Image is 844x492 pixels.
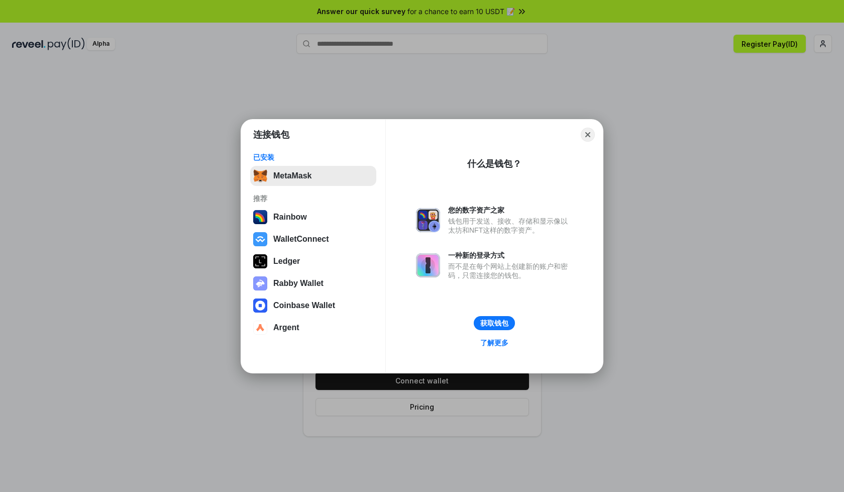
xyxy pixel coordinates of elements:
[480,319,508,328] div: 获取钱包
[581,128,595,142] button: Close
[250,273,376,293] button: Rabby Wallet
[480,338,508,347] div: 了解更多
[448,206,573,215] div: 您的数字资产之家
[448,217,573,235] div: 钱包用于发送、接收、存储和显示像以太坊和NFT这样的数字资产。
[253,169,267,183] img: svg+xml,%3Csvg%20fill%3D%22none%22%20height%3D%2233%22%20viewBox%3D%220%200%2035%2033%22%20width%...
[273,257,300,266] div: Ledger
[253,210,267,224] img: svg+xml,%3Csvg%20width%3D%22120%22%20height%3D%22120%22%20viewBox%3D%220%200%20120%20120%22%20fil...
[250,318,376,338] button: Argent
[250,166,376,186] button: MetaMask
[250,296,376,316] button: Coinbase Wallet
[250,251,376,271] button: Ledger
[250,207,376,227] button: Rainbow
[253,194,373,203] div: 推荐
[273,279,324,288] div: Rabby Wallet
[448,262,573,280] div: 而不是在每个网站上创建新的账户和密码，只需连接您的钱包。
[474,336,514,349] a: 了解更多
[253,299,267,313] img: svg+xml,%3Csvg%20width%3D%2228%22%20height%3D%2228%22%20viewBox%3D%220%200%2028%2028%22%20fill%3D...
[253,232,267,246] img: svg+xml,%3Csvg%20width%3D%2228%22%20height%3D%2228%22%20viewBox%3D%220%200%2028%2028%22%20fill%3D...
[416,253,440,277] img: svg+xml,%3Csvg%20xmlns%3D%22http%3A%2F%2Fwww.w3.org%2F2000%2Fsvg%22%20fill%3D%22none%22%20viewBox...
[416,208,440,232] img: svg+xml,%3Csvg%20xmlns%3D%22http%3A%2F%2Fwww.w3.org%2F2000%2Fsvg%22%20fill%3D%22none%22%20viewBox...
[253,321,267,335] img: svg+xml,%3Csvg%20width%3D%2228%22%20height%3D%2228%22%20viewBox%3D%220%200%2028%2028%22%20fill%3D...
[474,316,515,330] button: 获取钱包
[253,129,289,141] h1: 连接钱包
[253,153,373,162] div: 已安装
[448,251,573,260] div: 一种新的登录方式
[273,323,299,332] div: Argent
[250,229,376,249] button: WalletConnect
[273,301,335,310] div: Coinbase Wallet
[253,254,267,268] img: svg+xml,%3Csvg%20xmlns%3D%22http%3A%2F%2Fwww.w3.org%2F2000%2Fsvg%22%20width%3D%2228%22%20height%3...
[273,235,329,244] div: WalletConnect
[273,171,311,180] div: MetaMask
[273,213,307,222] div: Rainbow
[467,158,521,170] div: 什么是钱包？
[253,276,267,290] img: svg+xml,%3Csvg%20xmlns%3D%22http%3A%2F%2Fwww.w3.org%2F2000%2Fsvg%22%20fill%3D%22none%22%20viewBox...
